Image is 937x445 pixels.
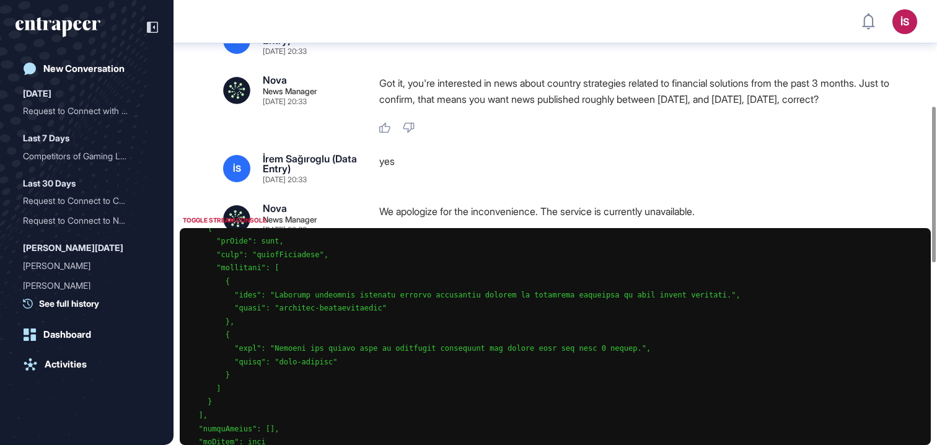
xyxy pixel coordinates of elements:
p: We apologize for the inconvenience. The service is currently unavailable. [379,203,897,219]
span: See full history [39,297,99,310]
div: Request to Connect to Curie [23,191,151,211]
div: İrem Sağıroglu (Data Entry) [263,25,359,45]
div: Request to Connect to Nova [23,211,151,231]
div: Activities [45,359,87,370]
div: Dashboard [43,329,91,340]
div: [DATE] 20:33 [263,176,307,183]
div: [DATE] 20:33 [263,98,307,105]
div: İrem Sağıroglu (Data Entry) [263,154,359,174]
a: See full history [23,297,158,310]
button: İS [892,9,917,34]
div: yes [379,154,897,183]
div: Curie [23,276,151,296]
div: [DATE] [23,86,51,101]
div: entrapeer-logo [15,17,100,37]
div: Last 7 Days [23,131,69,146]
div: Last 30 Days [23,176,76,191]
div: TOGGLE STREAM CONSOLE [180,213,270,228]
div: New Conversation [43,63,125,74]
div: Request to Connect with Curie [23,101,151,121]
div: Request to Connect to Cur... [23,191,141,211]
div: News Manager [263,87,317,95]
a: Activities [15,352,158,377]
div: Curie [23,256,151,276]
div: Competitors of Gaming Laptops in GCC [23,146,151,166]
div: Request to Connect with C... [23,101,141,121]
div: [PERSON_NAME] [23,276,141,296]
div: Nova [263,203,287,213]
div: [PERSON_NAME][DATE] [23,240,123,255]
p: Got it, you're interested in news about country strategies related to financial solutions from th... [379,75,897,107]
div: News Manager [263,216,317,224]
a: Dashboard [15,322,158,347]
div: [DATE] 20:33 [263,48,307,55]
span: İS [233,164,241,174]
div: [PERSON_NAME] [23,256,141,276]
div: Nova [263,75,287,85]
a: New Conversation [15,56,158,81]
div: [DATE] 20:33 [263,226,307,234]
div: Competitors of Gaming Lap... [23,146,141,166]
div: Request to Connect to Nov... [23,211,141,231]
